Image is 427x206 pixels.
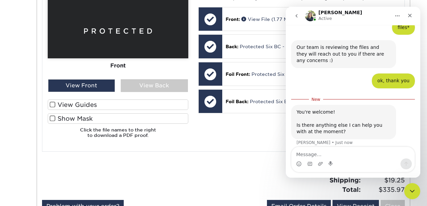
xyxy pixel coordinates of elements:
h6: Click the file names to the right to download a PDF proof. [48,127,188,144]
span: Back: [226,44,238,49]
iframe: Intercom live chat [286,7,420,178]
a: View File (1.77 MB) [241,17,293,22]
a: Protected Six BC - [PERSON_NAME] Mask b.jpg (2 MB) [250,99,383,104]
div: Front [48,58,188,73]
span: $335.97 [363,185,405,195]
label: View Guides [48,99,188,110]
a: Protected Six BC - [PERSON_NAME] Mask f.jpg (2 MB) [251,71,383,77]
span: $19.25 [363,176,405,185]
a: Protected Six BC - [PERSON_NAME] b.jpg (2 MB) [240,44,360,49]
label: Show Mask [48,113,188,124]
span: Front: [226,17,240,22]
iframe: Intercom live chat [404,183,420,199]
div: View Back [121,79,188,92]
span: Foil Front: [226,71,250,77]
span: Foil Back: [226,99,248,104]
div: View Front [48,79,115,92]
strong: Shipping: [329,176,361,184]
strong: Total: [342,186,361,193]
